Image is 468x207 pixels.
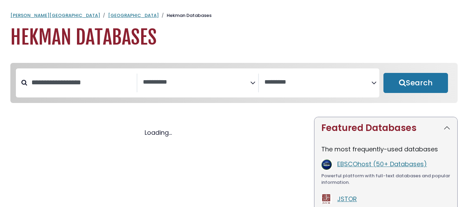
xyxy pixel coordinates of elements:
[321,144,450,154] p: The most frequently-used databases
[10,63,458,103] nav: Search filters
[10,12,100,19] a: [PERSON_NAME][GEOGRAPHIC_DATA]
[143,79,250,86] textarea: Search
[337,195,357,203] a: JSTOR
[337,160,427,168] a: EBSCOhost (50+ Databases)
[159,12,212,19] li: Hekman Databases
[108,12,159,19] a: [GEOGRAPHIC_DATA]
[10,26,458,49] h1: Hekman Databases
[10,128,306,137] div: Loading...
[264,79,372,86] textarea: Search
[314,117,457,139] button: Featured Databases
[10,12,458,19] nav: breadcrumb
[383,73,448,93] button: Submit for Search Results
[321,172,450,186] div: Powerful platform with full-text databases and popular information.
[27,77,137,88] input: Search database by title or keyword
